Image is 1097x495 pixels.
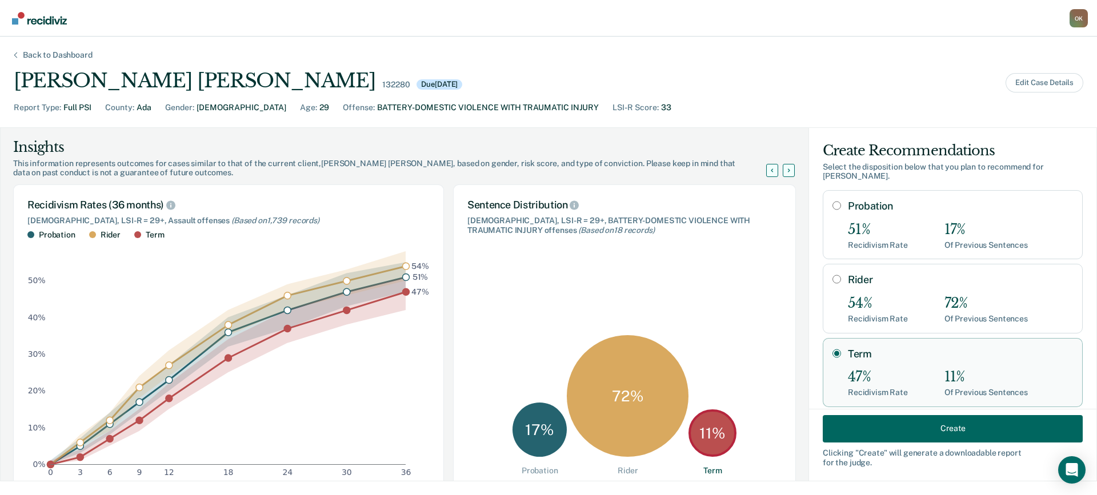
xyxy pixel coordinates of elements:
[848,200,1073,212] label: Probation
[63,102,91,114] div: Full PSI
[944,314,1028,324] div: Of Previous Sentences
[48,468,53,477] text: 0
[146,230,164,240] div: Term
[411,261,429,296] g: text
[413,272,429,281] text: 51%
[848,240,908,250] div: Recidivism Rate
[28,276,46,469] g: y-axis tick label
[1058,456,1086,484] div: Open Intercom Messenger
[618,466,638,476] div: Rider
[848,295,908,312] div: 54%
[107,468,113,477] text: 6
[944,295,1028,312] div: 72%
[101,230,121,240] div: Rider
[12,12,67,25] img: Recidiviz
[1006,73,1083,92] button: Edit Case Details
[578,226,654,235] span: (Based on 18 records )
[28,276,46,285] text: 50%
[343,102,375,114] div: Offense :
[661,102,671,114] div: 33
[164,468,174,477] text: 12
[13,159,780,178] div: This information represents outcomes for cases similar to that of the current client, [PERSON_NAM...
[28,349,46,359] text: 30%
[33,460,46,469] text: 0%
[28,386,46,395] text: 20%
[165,102,194,114] div: Gender :
[703,466,722,476] div: Term
[1070,9,1088,27] button: Profile dropdown button
[848,348,1073,360] label: Term
[300,102,317,114] div: Age :
[401,468,411,477] text: 36
[319,102,329,114] div: 29
[105,102,134,114] div: County :
[417,79,462,90] div: Due [DATE]
[944,369,1028,385] div: 11%
[823,142,1083,160] div: Create Recommendations
[467,216,782,235] div: [DEMOGRAPHIC_DATA], LSI-R = 29+, BATTERY-DOMESTIC VIOLENCE WITH TRAUMATIC INJURY offenses
[411,261,429,270] text: 54%
[282,468,293,477] text: 24
[187,480,270,489] text: Months since release
[28,312,46,321] text: 40%
[848,388,908,397] div: Recidivism Rate
[28,422,46,432] text: 10%
[513,403,567,457] div: 17 %
[137,468,142,477] text: 9
[823,414,1083,442] button: Create
[78,468,83,477] text: 3
[944,240,1028,250] div: Of Previous Sentences
[612,102,659,114] div: LSI-R Score :
[14,69,375,92] div: [PERSON_NAME] [PERSON_NAME]
[1070,9,1088,27] div: O K
[39,230,75,240] div: Probation
[223,468,234,477] text: 18
[137,102,151,114] div: Ada
[187,480,270,489] g: x-axis label
[848,222,908,238] div: 51%
[377,102,599,114] div: BATTERY-DOMESTIC VIOLENCE WITH TRAUMATIC INJURY
[848,369,908,385] div: 47%
[197,102,286,114] div: [DEMOGRAPHIC_DATA]
[27,199,430,211] div: Recidivism Rates (36 months)
[382,80,410,90] div: 132280
[823,162,1083,182] div: Select the disposition below that you plan to recommend for [PERSON_NAME] .
[13,138,780,156] div: Insights
[848,314,908,324] div: Recidivism Rate
[231,216,319,225] span: (Based on 1,739 records )
[848,273,1073,286] label: Rider
[27,216,430,226] div: [DEMOGRAPHIC_DATA], LSI-R = 29+, Assault offenses
[522,466,558,476] div: Probation
[411,287,429,296] text: 47%
[567,335,688,457] div: 72 %
[944,388,1028,397] div: Of Previous Sentences
[48,468,411,477] g: x-axis tick label
[50,251,406,464] g: area
[467,199,782,211] div: Sentence Distribution
[9,50,106,60] div: Back to Dashboard
[342,468,352,477] text: 30
[944,222,1028,238] div: 17%
[823,448,1083,467] div: Clicking " Create " will generate a downloadable report for the judge.
[14,102,61,114] div: Report Type :
[688,409,736,457] div: 11 %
